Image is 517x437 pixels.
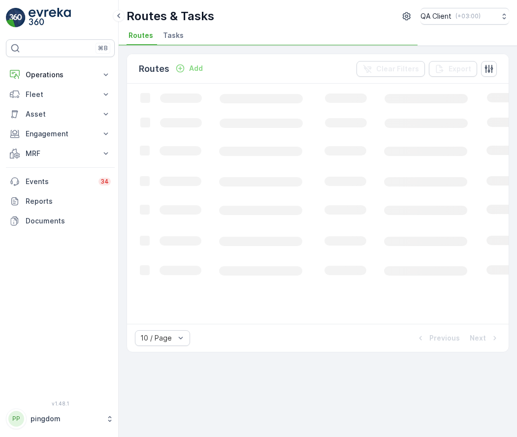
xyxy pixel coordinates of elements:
p: Routes & Tasks [127,8,214,24]
button: PPpingdom [6,408,115,429]
button: QA Client(+03:00) [420,8,509,25]
p: Events [26,177,93,187]
p: Add [189,63,203,73]
p: Routes [139,62,169,76]
p: Previous [429,333,460,343]
a: Reports [6,191,115,211]
button: MRF [6,144,115,163]
span: Tasks [163,31,184,40]
button: Fleet [6,85,115,104]
p: ( +03:00 ) [455,12,481,20]
button: Add [171,62,207,74]
span: Routes [129,31,153,40]
a: Documents [6,211,115,231]
p: Documents [26,216,111,226]
p: Operations [26,70,95,80]
p: pingdom [31,414,101,424]
span: v 1.48.1 [6,401,115,406]
p: Clear Filters [376,64,419,74]
button: Operations [6,65,115,85]
p: Export [449,64,471,74]
img: logo_light-DOdMpM7g.png [29,8,71,28]
p: QA Client [420,11,452,21]
button: Asset [6,104,115,124]
p: Next [470,333,486,343]
p: Engagement [26,129,95,139]
div: PP [8,411,24,427]
p: Asset [26,109,95,119]
p: Reports [26,196,111,206]
button: Export [429,61,477,77]
button: Engagement [6,124,115,144]
a: Events34 [6,172,115,191]
button: Clear Filters [356,61,425,77]
p: Fleet [26,90,95,99]
p: MRF [26,149,95,158]
img: logo [6,8,26,28]
p: 34 [100,178,109,186]
p: ⌘B [98,44,108,52]
button: Next [469,332,501,344]
button: Previous [415,332,461,344]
